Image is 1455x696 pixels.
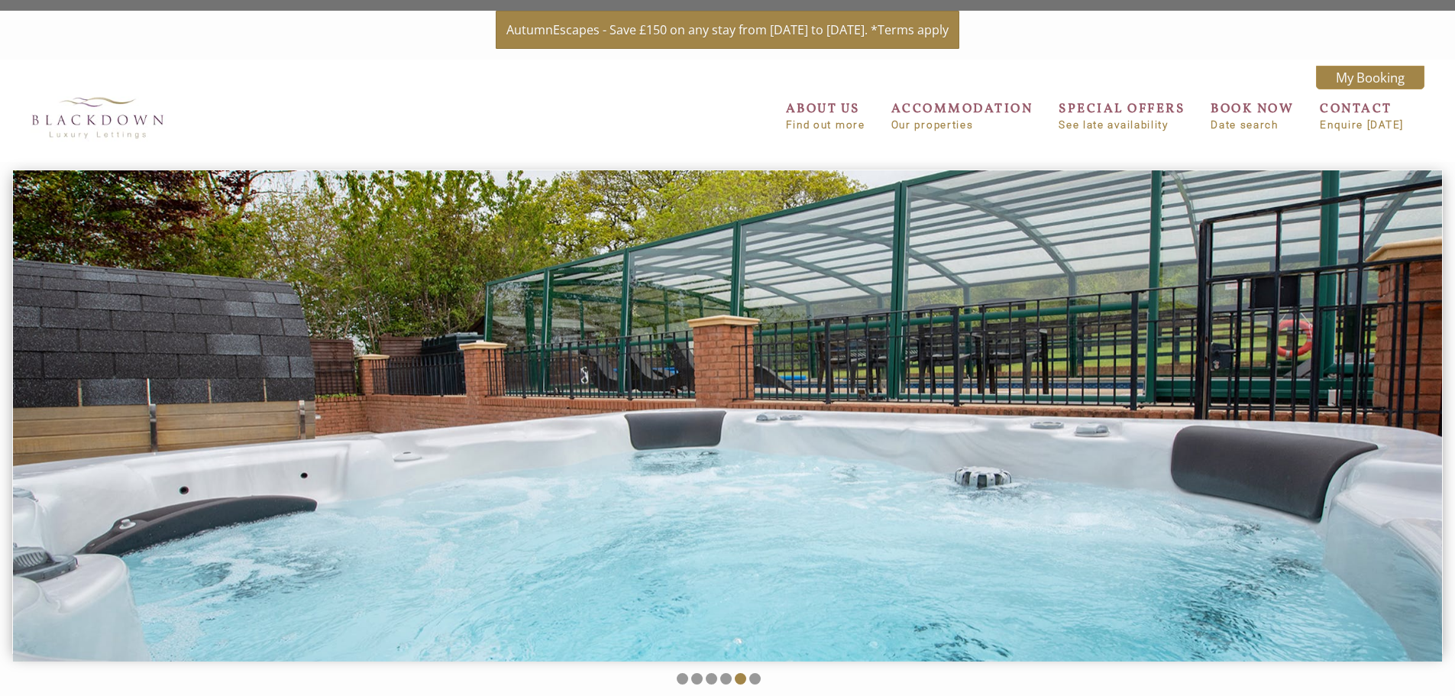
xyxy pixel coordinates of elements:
[891,119,1033,131] small: Our properties
[891,100,1033,131] a: ACCOMMODATIONOur properties
[1059,119,1185,131] small: See late availability
[496,11,959,49] a: AutumnEscapes - Save £150 on any stay from [DATE] to [DATE]. *Terms apply
[786,100,865,131] a: ABOUT USFind out more
[1320,100,1404,131] a: CONTACTEnquire [DATE]
[786,119,865,131] small: Find out more
[21,88,174,147] img: Blackdown Luxury Lettings
[1211,100,1294,131] a: BOOK NOWDate search
[1211,119,1294,131] small: Date search
[1059,100,1185,131] a: SPECIAL OFFERSSee late availability
[1320,119,1404,131] small: Enquire [DATE]
[1316,66,1424,89] a: My Booking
